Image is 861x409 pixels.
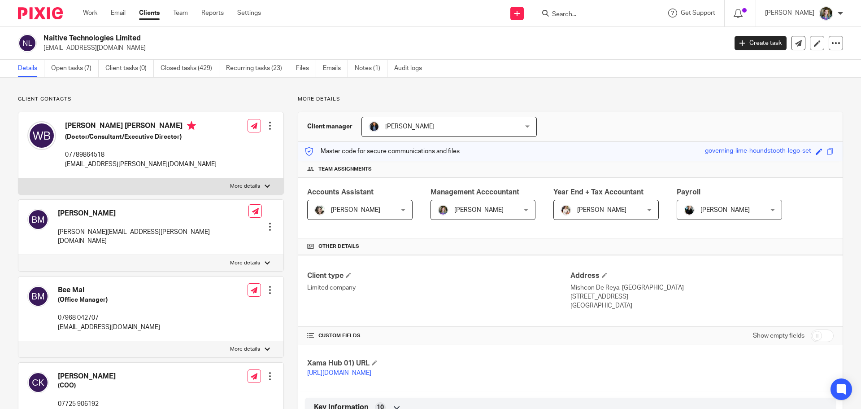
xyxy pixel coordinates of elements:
h4: Bee Mal [58,286,160,295]
p: More details [230,259,260,267]
img: Kayleigh%20Henson.jpeg [561,205,571,215]
span: Get Support [681,10,715,16]
h4: [PERSON_NAME] [PERSON_NAME] [65,121,217,132]
p: 07725 906192 [58,400,209,409]
span: [PERSON_NAME] [577,207,626,213]
a: Recurring tasks (23) [226,60,289,77]
a: Clients [139,9,160,18]
img: svg%3E [27,372,49,393]
h2: Naitive Technologies Limited [43,34,586,43]
span: Payroll [677,189,700,196]
p: [PERSON_NAME][EMAIL_ADDRESS][PERSON_NAME][DOMAIN_NAME] [58,228,248,246]
p: [GEOGRAPHIC_DATA] [570,301,834,310]
a: Audit logs [394,60,429,77]
p: Master code for secure communications and files [305,147,460,156]
img: nicky-partington.jpg [684,205,695,215]
img: svg%3E [27,209,49,230]
p: More details [230,183,260,190]
p: Mishcon De Reya, [GEOGRAPHIC_DATA] [570,283,834,292]
img: martin-hickman.jpg [369,121,379,132]
p: [EMAIL_ADDRESS][PERSON_NAME][DOMAIN_NAME] [65,160,217,169]
span: [PERSON_NAME] [454,207,504,213]
div: governing-lime-houndstooth-lego-set [705,146,811,157]
a: Settings [237,9,261,18]
h4: Address [570,271,834,281]
img: Pixie [18,7,63,19]
p: [PERSON_NAME] [765,9,814,18]
img: svg%3E [27,121,56,150]
img: barbara-raine-.jpg [314,205,325,215]
a: Reports [201,9,224,18]
p: More details [298,96,843,103]
a: [URL][DOMAIN_NAME] [307,370,371,376]
p: 07968 042707 [58,313,160,322]
a: Files [296,60,316,77]
img: svg%3E [18,34,37,53]
a: Open tasks (7) [51,60,99,77]
h4: Xama Hub 01) URL [307,359,570,368]
span: [PERSON_NAME] [385,123,435,130]
a: Work [83,9,97,18]
i: Primary [187,121,196,130]
p: [EMAIL_ADDRESS][DOMAIN_NAME] [43,44,721,53]
a: Create task [735,36,787,50]
p: 07789864518 [65,150,217,159]
h5: (COO) [58,381,209,390]
span: Year End + Tax Accountant [553,189,644,196]
h3: Client manager [307,122,352,131]
span: [PERSON_NAME] [700,207,750,213]
img: 1530183611242%20(1).jpg [438,205,448,215]
p: Client contacts [18,96,284,103]
span: Other details [318,243,359,250]
p: [EMAIL_ADDRESS][DOMAIN_NAME] [58,323,160,332]
span: [PERSON_NAME] [331,207,380,213]
a: Closed tasks (429) [161,60,219,77]
h4: Client type [307,271,570,281]
img: svg%3E [27,286,49,307]
p: [STREET_ADDRESS] [570,292,834,301]
a: Details [18,60,44,77]
a: Client tasks (0) [105,60,154,77]
a: Team [173,9,188,18]
label: Show empty fields [753,331,804,340]
input: Search [551,11,632,19]
span: Team assignments [318,166,372,173]
p: More details [230,346,260,353]
h5: (Office Manager) [58,295,160,304]
span: Management Acccountant [430,189,519,196]
h4: [PERSON_NAME] [58,372,209,381]
h4: [PERSON_NAME] [58,209,248,218]
a: Email [111,9,126,18]
h5: (Doctor/Consultant/Executive Director) [65,132,217,141]
a: Notes (1) [355,60,387,77]
p: Limited company [307,283,570,292]
a: Emails [323,60,348,77]
img: 1530183611242%20(1).jpg [819,6,833,21]
h4: CUSTOM FIELDS [307,332,570,339]
span: Accounts Assistant [307,189,374,196]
